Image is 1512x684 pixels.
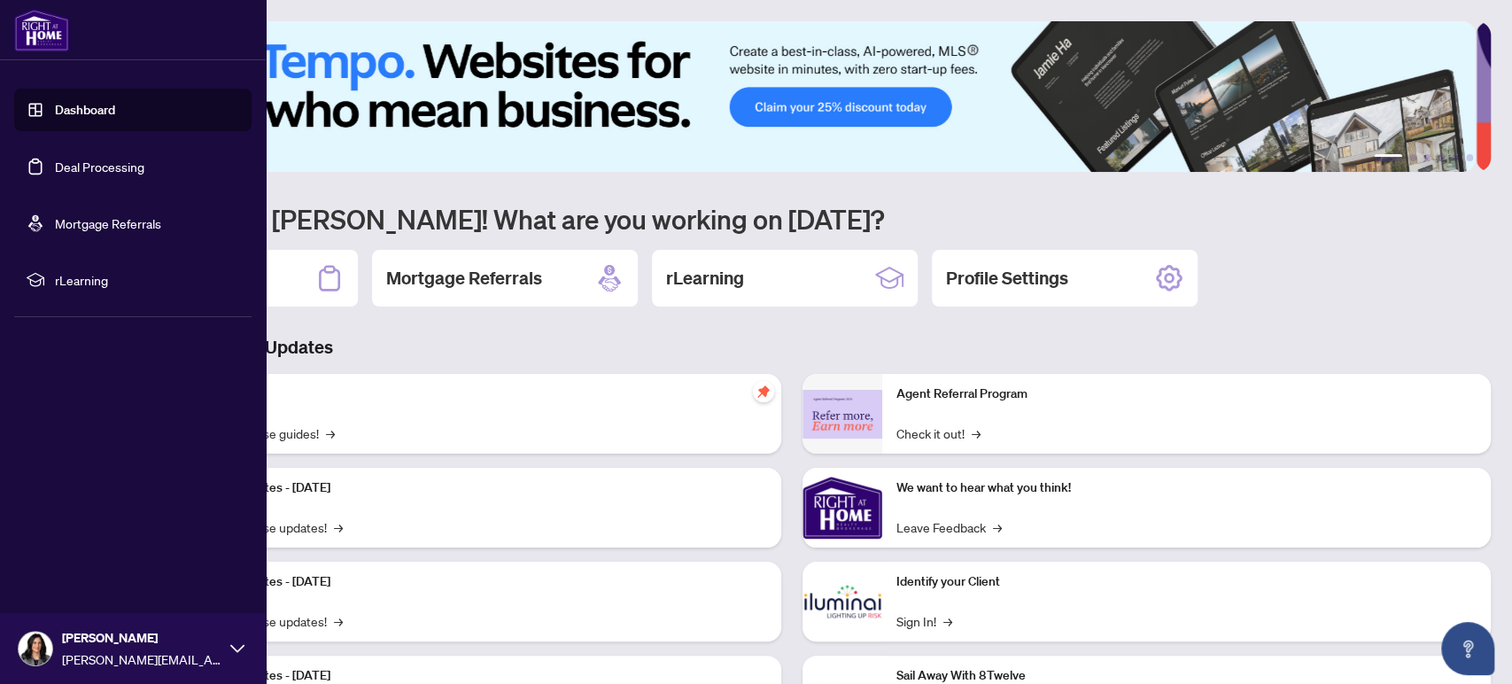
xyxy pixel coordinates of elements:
span: → [943,611,952,631]
a: Check it out!→ [896,424,981,443]
a: Mortgage Referrals [55,215,161,231]
img: Identify your Client [803,562,882,641]
span: [PERSON_NAME][EMAIL_ADDRESS][PERSON_NAME][DOMAIN_NAME] [62,649,221,669]
button: 2 [1409,154,1416,161]
button: Open asap [1441,622,1494,675]
span: → [334,517,343,537]
span: rLearning [55,270,239,290]
a: Deal Processing [55,159,144,175]
button: 1 [1374,154,1402,161]
p: Platform Updates - [DATE] [186,572,767,592]
button: 3 [1423,154,1431,161]
img: Agent Referral Program [803,390,882,439]
p: Agent Referral Program [896,385,1477,404]
span: → [993,517,1002,537]
span: pushpin [753,381,774,402]
h2: rLearning [666,266,744,291]
span: → [334,611,343,631]
h2: Mortgage Referrals [386,266,542,291]
p: Identify your Client [896,572,1477,592]
img: Slide 0 [92,21,1476,172]
h2: Profile Settings [946,266,1068,291]
p: We want to hear what you think! [896,478,1477,498]
button: 5 [1452,154,1459,161]
h1: Welcome back [PERSON_NAME]! What are you working on [DATE]? [92,202,1491,236]
span: → [326,424,335,443]
span: [PERSON_NAME] [62,628,221,648]
a: Leave Feedback→ [896,517,1002,537]
span: → [972,424,981,443]
button: 6 [1466,154,1473,161]
p: Self-Help [186,385,767,404]
img: We want to hear what you think! [803,468,882,548]
img: Profile Icon [19,632,52,665]
button: 4 [1438,154,1445,161]
p: Platform Updates - [DATE] [186,478,767,498]
a: Sign In!→ [896,611,952,631]
a: Dashboard [55,102,115,118]
img: logo [14,9,69,51]
h3: Brokerage & Industry Updates [92,335,1491,360]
